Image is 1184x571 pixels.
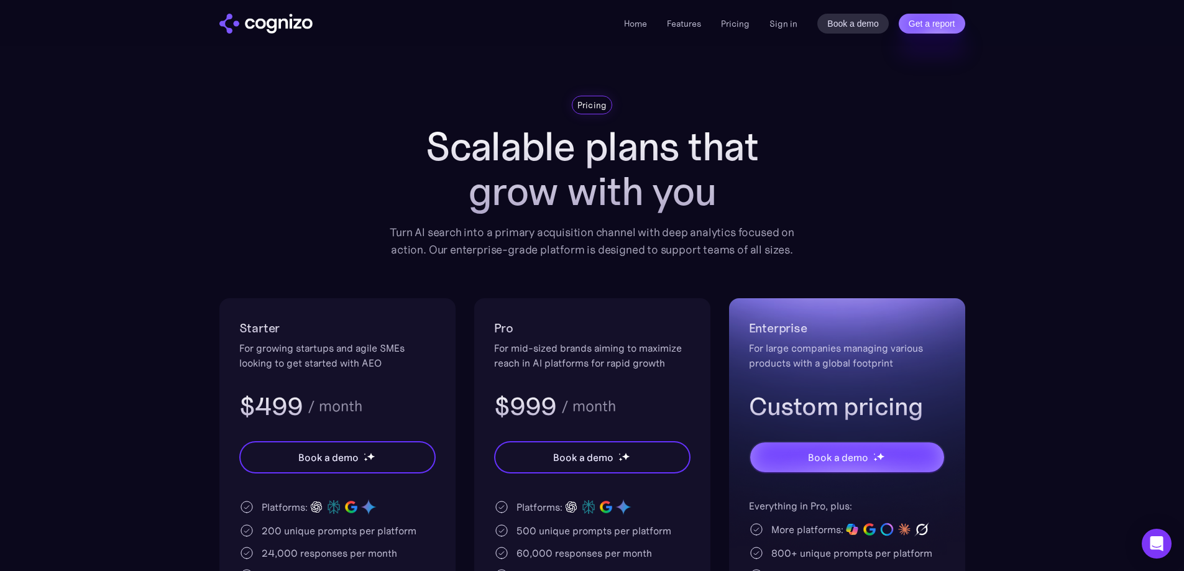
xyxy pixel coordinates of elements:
div: Book a demo [808,450,868,465]
img: star [873,453,875,455]
div: 60,000 responses per month [516,546,652,560]
img: star [876,452,884,460]
h2: Starter [239,318,436,338]
h2: Enterprise [749,318,945,338]
a: home [219,14,313,34]
a: Book a demostarstarstar [494,441,691,473]
a: Book a demostarstarstar [239,441,436,473]
div: More platforms: [771,522,843,537]
div: / month [308,399,362,414]
img: star [622,452,630,460]
a: Home [624,18,647,29]
div: Platforms: [262,500,308,514]
div: 500 unique prompts per platform [516,523,671,538]
div: Book a demo [298,450,358,465]
div: For large companies managing various products with a global footprint [749,340,945,370]
img: star [618,457,623,462]
a: Book a demostarstarstar [749,441,945,473]
div: Pricing [577,99,607,111]
div: 800+ unique prompts per platform [771,546,932,560]
div: Turn AI search into a primary acquisition channel with deep analytics focused on action. Our ente... [381,224,804,258]
img: star [367,452,375,460]
h1: Scalable plans that grow with you [381,124,804,214]
a: Features [667,18,701,29]
div: Platforms: [516,500,562,514]
div: / month [561,399,616,414]
div: 24,000 responses per month [262,546,397,560]
img: star [364,453,365,455]
a: Pricing [721,18,750,29]
img: star [873,457,878,462]
img: star [364,457,368,462]
h3: Custom pricing [749,390,945,423]
a: Book a demo [817,14,889,34]
div: Everything in Pro, plus: [749,498,945,513]
div: Book a demo [553,450,613,465]
img: cognizo logo [219,14,313,34]
h2: Pro [494,318,691,338]
h3: $999 [494,390,557,423]
a: Sign in [769,16,797,31]
div: 200 unique prompts per platform [262,523,416,538]
div: Open Intercom Messenger [1142,529,1172,559]
div: For growing startups and agile SMEs looking to get started with AEO [239,340,436,370]
img: star [618,453,620,455]
h3: $499 [239,390,303,423]
div: For mid-sized brands aiming to maximize reach in AI platforms for rapid growth [494,340,691,370]
a: Get a report [899,14,965,34]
